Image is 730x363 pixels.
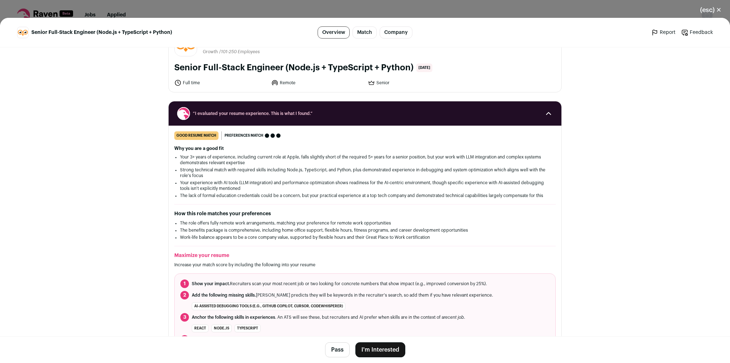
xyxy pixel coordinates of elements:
[180,235,550,240] li: Work-life balance appears to be a core company value, supported by flexible hours and their Great...
[193,111,537,116] span: “I evaluated your resume experience. This is what I found.”
[192,293,256,297] span: Add the following missing skills.
[192,281,487,287] span: Recruiters scan your most recent job or two looking for concrete numbers that show impact (e.g., ...
[692,2,730,18] button: Close modal
[221,50,260,54] span: 101-250 Employees
[192,292,493,298] span: [PERSON_NAME] predicts they will be keywords in the recruiter's search, so add them if you have r...
[416,64,432,72] span: [DATE]
[681,29,713,36] a: Feedback
[211,324,232,332] li: Node.js
[174,131,219,140] div: good resume match
[174,62,413,74] h1: Senior Full-Stack Engineer (Node.js + TypeScript + Python)
[174,79,267,86] li: Full time
[174,146,556,151] h2: Why you are a good fit
[192,302,345,310] li: AI-assisted debugging tools (e.g., GitHub Copilot, Cursor, CodeWhisperer)
[380,26,412,39] a: Company
[180,335,189,344] span: 4
[235,324,261,332] li: TypeScript
[355,342,405,357] button: I'm Interested
[31,29,172,36] span: Senior Full-Stack Engineer (Node.js + TypeScript + Python)
[368,79,461,86] li: Senior
[180,180,550,191] li: Your experience with AI tools (LLM integration) and performance optimization shows readiness for ...
[180,313,189,322] span: 3
[180,193,550,198] li: The lack of formal education credentials could be a concern, but your practical experience at a t...
[174,252,556,259] h2: Maximize your resume
[180,220,550,226] li: The role offers fully remote work arrangements, matching your preference for remote work opportun...
[17,27,28,38] img: 8cc2f6b3a228c465265761d576e648c63fdae8d4f1226d42b252eff5c409b4a0.jpg
[192,315,275,319] span: Anchor the following skills in experiences
[174,262,556,268] p: Increase your match score by including the following into your resume
[271,79,364,86] li: Remote
[180,291,189,299] span: 2
[180,154,550,166] li: Your 3+ years of experience, including current role at Apple, falls slightly short of the require...
[444,315,465,319] i: recent job.
[225,132,263,139] span: Preferences match
[192,324,209,332] li: React
[192,314,465,320] span: . An ATS will see these, but recruiters and AI prefer when skills are in the context of a
[192,282,230,286] span: Show your impact.
[219,49,260,55] li: /
[353,26,377,39] a: Match
[203,49,219,55] li: Growth
[318,26,350,39] a: Overview
[325,342,350,357] button: Pass
[174,210,556,217] h2: How this role matches your preferences
[180,279,189,288] span: 1
[180,167,550,178] li: Strong technical match with required skills including Node.js, TypeScript, and Python, plus demon...
[180,227,550,233] li: The benefits package is comprehensive, including home office support, flexible hours, fitness pro...
[651,29,675,36] a: Report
